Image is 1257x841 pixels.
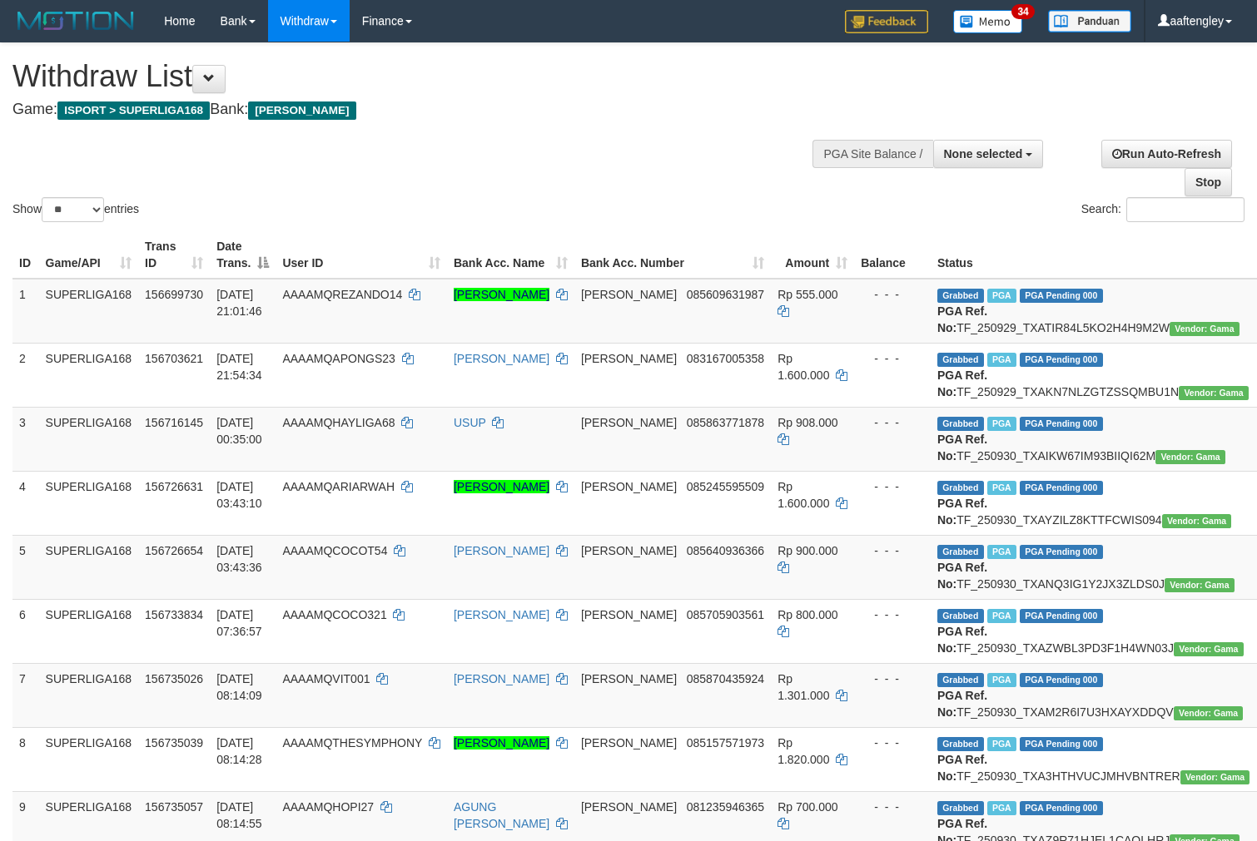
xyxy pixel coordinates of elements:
[1179,386,1249,400] span: Vendor URL: https://trx31.1velocity.biz
[861,414,924,431] div: - - -
[145,352,203,365] span: 156703621
[282,480,395,493] span: AAAAMQARIARWAH
[454,800,549,830] a: AGUNG [PERSON_NAME]
[454,672,549,685] a: [PERSON_NAME]
[282,800,374,814] span: AAAAMQHOPI27
[145,800,203,814] span: 156735057
[216,288,262,318] span: [DATE] 21:01:46
[12,471,39,535] td: 4
[931,535,1257,599] td: TF_250930_TXANQ3IG1Y2JX3ZLDS0J
[42,197,104,222] select: Showentries
[1174,642,1244,656] span: Vendor URL: https://trx31.1velocity.biz
[454,288,549,301] a: [PERSON_NAME]
[778,608,837,621] span: Rp 800.000
[12,231,39,279] th: ID
[854,231,931,279] th: Balance
[1020,545,1103,559] span: PGA Pending
[581,352,677,365] span: [PERSON_NAME]
[282,352,395,365] span: AAAAMQAPONGS23
[987,673,1016,687] span: Marked by aafchhiseyha
[937,801,984,815] span: Grabbed
[861,478,924,495] div: - - -
[1020,737,1103,751] span: PGA Pending
[931,727,1257,791] td: TF_250930_TXA3HTHVUCJMHVBNTRER
[937,353,984,367] span: Grabbed
[276,231,447,279] th: User ID: activate to sort column ascending
[1174,706,1244,720] span: Vendor URL: https://trx31.1velocity.biz
[687,736,764,749] span: Copy 085157571973 to clipboard
[687,608,764,621] span: Copy 085705903561 to clipboard
[1081,197,1245,222] label: Search:
[778,672,829,702] span: Rp 1.301.000
[1020,609,1103,623] span: PGA Pending
[282,544,387,557] span: AAAAMQCOCOT54
[987,545,1016,559] span: Marked by aafchhiseyha
[216,736,262,766] span: [DATE] 08:14:28
[931,231,1257,279] th: Status
[937,673,984,687] span: Grabbed
[687,416,764,429] span: Copy 085863771878 to clipboard
[1020,673,1103,687] span: PGA Pending
[1185,168,1232,196] a: Stop
[778,736,829,766] span: Rp 1.820.000
[145,736,203,749] span: 156735039
[771,231,854,279] th: Amount: activate to sort column ascending
[987,609,1016,623] span: Marked by aafchhiseyha
[12,279,39,344] td: 1
[778,416,837,429] span: Rp 908.000
[1165,578,1235,592] span: Vendor URL: https://trx31.1velocity.biz
[454,544,549,557] a: [PERSON_NAME]
[937,304,987,334] b: PGA Ref. No:
[937,433,987,463] b: PGA Ref. No:
[687,800,764,814] span: Copy 081235946365 to clipboard
[454,416,486,429] a: USUP
[39,663,139,727] td: SUPERLIGA168
[933,140,1044,168] button: None selected
[937,289,984,303] span: Grabbed
[987,353,1016,367] span: Marked by aafchhiseyha
[937,737,984,751] span: Grabbed
[216,672,262,702] span: [DATE] 08:14:09
[861,670,924,687] div: - - -
[1170,322,1240,336] span: Vendor URL: https://trx31.1velocity.biz
[57,101,210,120] span: ISPORT > SUPERLIGA168
[12,663,39,727] td: 7
[987,801,1016,815] span: Marked by aafchhiseyha
[1048,10,1131,32] img: panduan.png
[12,407,39,471] td: 3
[987,417,1016,431] span: Marked by aafchhiseyha
[39,279,139,344] td: SUPERLIGA168
[581,672,677,685] span: [PERSON_NAME]
[282,608,386,621] span: AAAAMQCOCO321
[937,417,984,431] span: Grabbed
[937,369,987,398] b: PGA Ref. No:
[39,343,139,407] td: SUPERLIGA168
[687,544,764,557] span: Copy 085640936366 to clipboard
[687,672,764,685] span: Copy 085870435924 to clipboard
[581,608,677,621] span: [PERSON_NAME]
[861,542,924,559] div: - - -
[687,288,764,301] span: Copy 085609631987 to clipboard
[1162,514,1232,528] span: Vendor URL: https://trx31.1velocity.biz
[39,535,139,599] td: SUPERLIGA168
[687,480,764,493] span: Copy 085245595509 to clipboard
[454,352,549,365] a: [PERSON_NAME]
[937,561,987,591] b: PGA Ref. No:
[1180,770,1250,784] span: Vendor URL: https://trx31.1velocity.biz
[937,753,987,783] b: PGA Ref. No:
[778,288,837,301] span: Rp 555.000
[931,407,1257,471] td: TF_250930_TXAIKW67IM93BIIQI62M
[145,416,203,429] span: 156716145
[447,231,574,279] th: Bank Acc. Name: activate to sort column ascending
[12,197,139,222] label: Show entries
[778,800,837,814] span: Rp 700.000
[454,736,549,749] a: [PERSON_NAME]
[931,599,1257,663] td: TF_250930_TXAZWBL3PD3F1H4WN03J
[216,800,262,830] span: [DATE] 08:14:55
[937,481,984,495] span: Grabbed
[937,689,987,719] b: PGA Ref. No:
[845,10,928,33] img: Feedback.jpg
[937,497,987,527] b: PGA Ref. No:
[138,231,210,279] th: Trans ID: activate to sort column ascending
[282,672,370,685] span: AAAAMQVIT001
